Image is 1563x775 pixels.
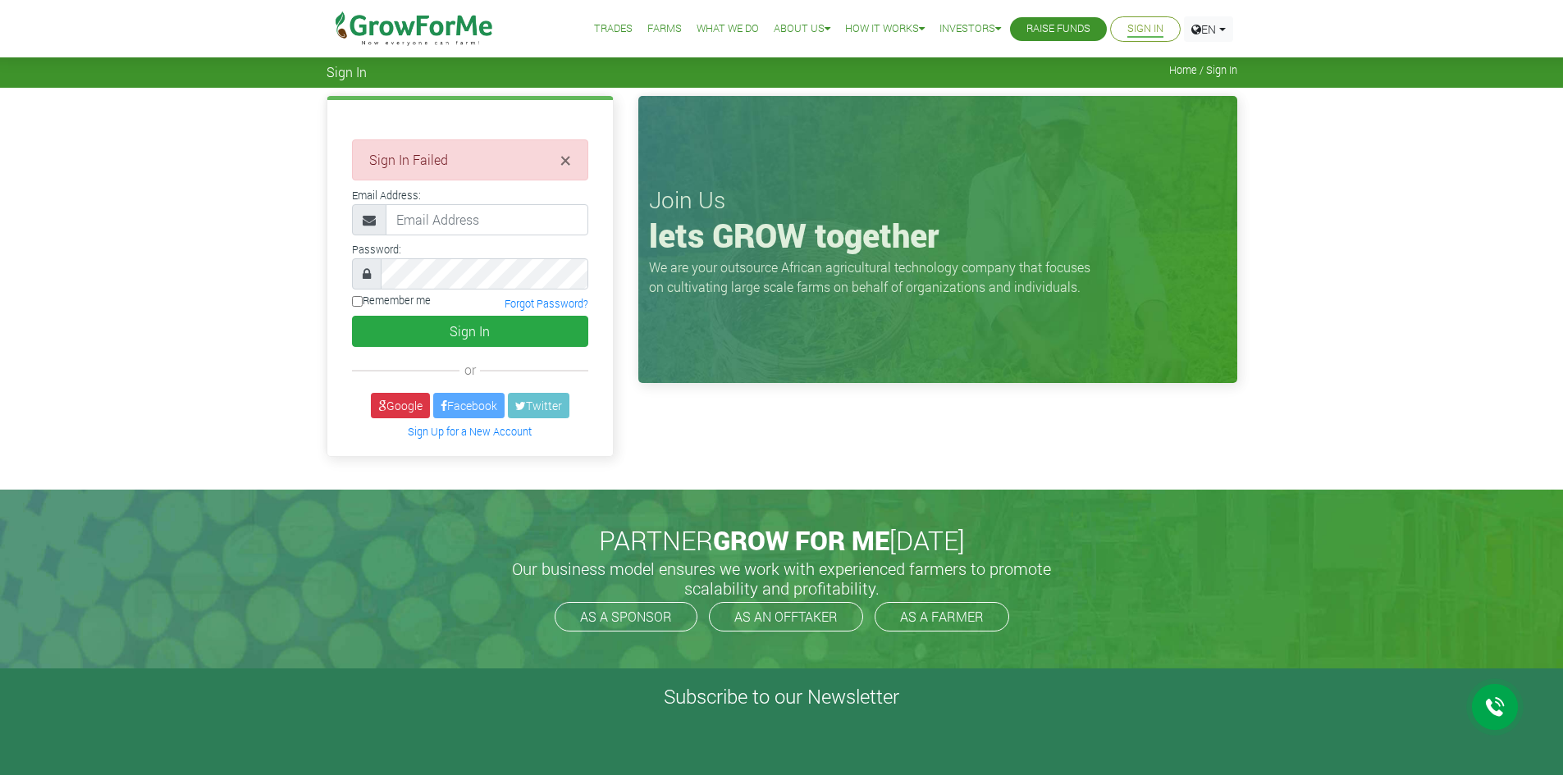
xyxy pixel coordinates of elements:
a: Trades [594,21,633,38]
button: Close [560,150,571,170]
h4: Subscribe to our Newsletter [21,685,1542,709]
label: Email Address: [352,188,421,203]
span: × [560,147,571,173]
a: About Us [774,21,830,38]
a: Forgot Password? [505,297,588,310]
label: Password: [352,242,401,258]
a: Investors [939,21,1001,38]
a: How it Works [845,21,925,38]
div: Sign In Failed [352,139,588,180]
h3: Join Us [649,186,1227,214]
span: Home / Sign In [1169,64,1237,76]
a: AS A FARMER [875,602,1009,631]
input: Remember me [352,296,363,307]
a: What We Do [697,21,759,38]
span: Sign In [327,64,367,80]
a: Sign Up for a New Account [408,425,532,438]
button: Sign In [352,316,588,347]
h5: Our business model ensures we work with experienced farmers to promote scalability and profitabil... [495,558,1069,598]
a: Sign In [1127,21,1163,38]
a: AS AN OFFTAKER [709,602,863,631]
a: Farms [647,21,682,38]
div: or [352,360,588,380]
a: EN [1184,16,1233,42]
h2: PARTNER [DATE] [333,525,1231,556]
a: Raise Funds [1026,21,1090,38]
a: Google [371,393,430,418]
span: GROW FOR ME [713,522,889,558]
a: AS A SPONSOR [555,602,697,631]
p: We are your outsource African agricultural technology company that focuses on cultivating large s... [649,258,1100,297]
input: Email Address [386,204,588,235]
label: Remember me [352,293,431,308]
h1: lets GROW together [649,216,1227,255]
